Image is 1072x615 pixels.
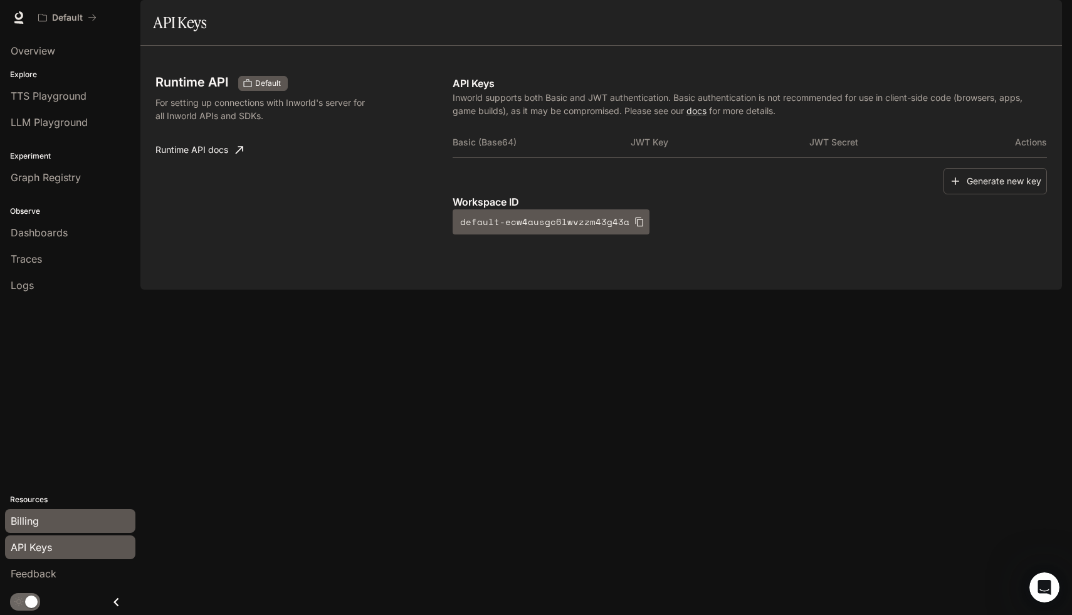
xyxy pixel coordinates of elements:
[453,91,1047,117] p: Inworld supports both Basic and JWT authentication. Basic authentication is not recommended for u...
[150,137,248,162] a: Runtime API docs
[987,127,1047,157] th: Actions
[33,5,102,30] button: All workspaces
[631,127,809,157] th: JWT Key
[250,78,286,89] span: Default
[686,105,707,116] a: docs
[453,209,649,234] button: default-ecw4ausgc6lwvzzm43g43a
[1029,572,1059,602] iframe: Intercom live chat
[155,76,228,88] h3: Runtime API
[809,127,987,157] th: JWT Secret
[155,96,371,122] p: For setting up connections with Inworld's server for all Inworld APIs and SDKs.
[52,13,83,23] p: Default
[453,127,631,157] th: Basic (Base64)
[943,168,1047,195] button: Generate new key
[238,76,288,91] div: These keys will apply to your current workspace only
[453,76,1047,91] p: API Keys
[453,194,1047,209] p: Workspace ID
[153,10,206,35] h1: API Keys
